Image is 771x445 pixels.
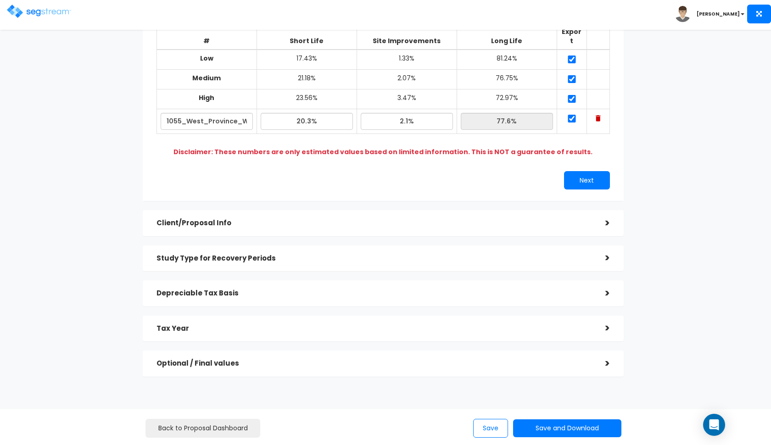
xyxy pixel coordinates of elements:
[357,23,457,50] th: Site Improvements
[357,89,457,109] td: 3.47%
[592,286,610,300] div: >
[156,255,592,262] h5: Study Type for Recovery Periods
[7,5,71,18] img: logo.png
[703,414,725,436] div: Open Intercom Messenger
[457,89,557,109] td: 72.97%
[257,70,357,89] td: 21.18%
[473,419,508,438] button: Save
[357,70,457,89] td: 2.07%
[173,147,592,156] b: Disclaimer: These numbers are only estimated values based on limited information. This is NOT a g...
[592,321,610,335] div: >
[457,23,557,50] th: Long Life
[200,54,213,63] b: Low
[592,251,610,265] div: >
[156,23,257,50] th: #
[457,50,557,70] td: 81.24%
[192,73,221,83] b: Medium
[257,50,357,70] td: 17.43%
[199,93,214,102] b: High
[156,219,592,227] h5: Client/Proposal Info
[257,89,357,109] td: 23.56%
[513,419,621,437] button: Save and Download
[156,289,592,297] h5: Depreciable Tax Basis
[457,70,557,89] td: 76.75%
[592,356,610,371] div: >
[156,360,592,367] h5: Optional / Final values
[675,6,691,22] img: avatar.png
[564,171,610,189] button: Next
[592,216,610,230] div: >
[557,23,587,50] th: Export
[697,11,740,17] b: [PERSON_NAME]
[156,325,592,333] h5: Tax Year
[357,50,457,70] td: 1.33%
[596,115,601,122] img: Trash Icon
[257,23,357,50] th: Short Life
[145,419,260,438] a: Back to Proposal Dashboard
